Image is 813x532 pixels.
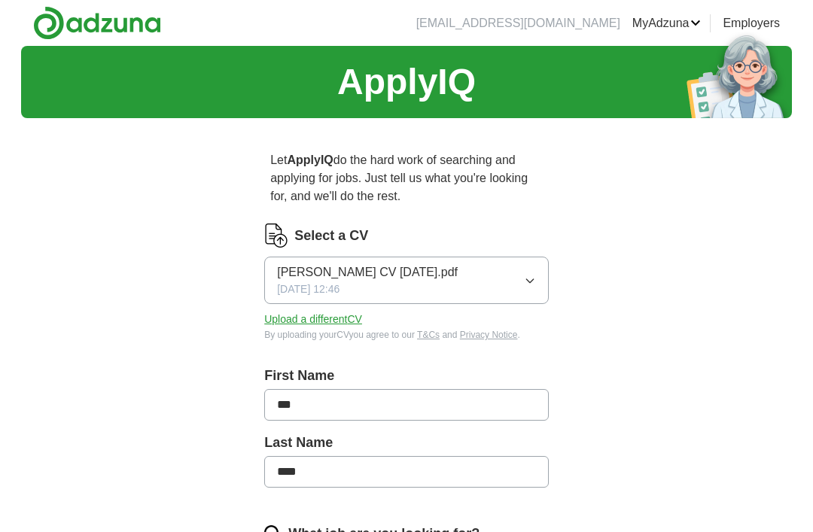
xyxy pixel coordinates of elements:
[264,433,549,453] label: Last Name
[264,257,549,304] button: [PERSON_NAME] CV [DATE].pdf[DATE] 12:46
[264,328,549,342] div: By uploading your CV you agree to our and .
[287,154,333,166] strong: ApplyIQ
[416,14,620,32] li: [EMAIL_ADDRESS][DOMAIN_NAME]
[417,330,440,340] a: T&Cs
[264,223,288,248] img: CV Icon
[337,55,476,109] h1: ApplyIQ
[723,14,780,32] a: Employers
[264,145,549,211] p: Let do the hard work of searching and applying for jobs. Just tell us what you're looking for, an...
[632,14,702,32] a: MyAdzuna
[33,6,161,40] img: Adzuna logo
[264,312,362,327] button: Upload a differentCV
[460,330,518,340] a: Privacy Notice
[277,281,340,297] span: [DATE] 12:46
[294,226,368,246] label: Select a CV
[264,366,549,386] label: First Name
[277,263,458,281] span: [PERSON_NAME] CV [DATE].pdf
